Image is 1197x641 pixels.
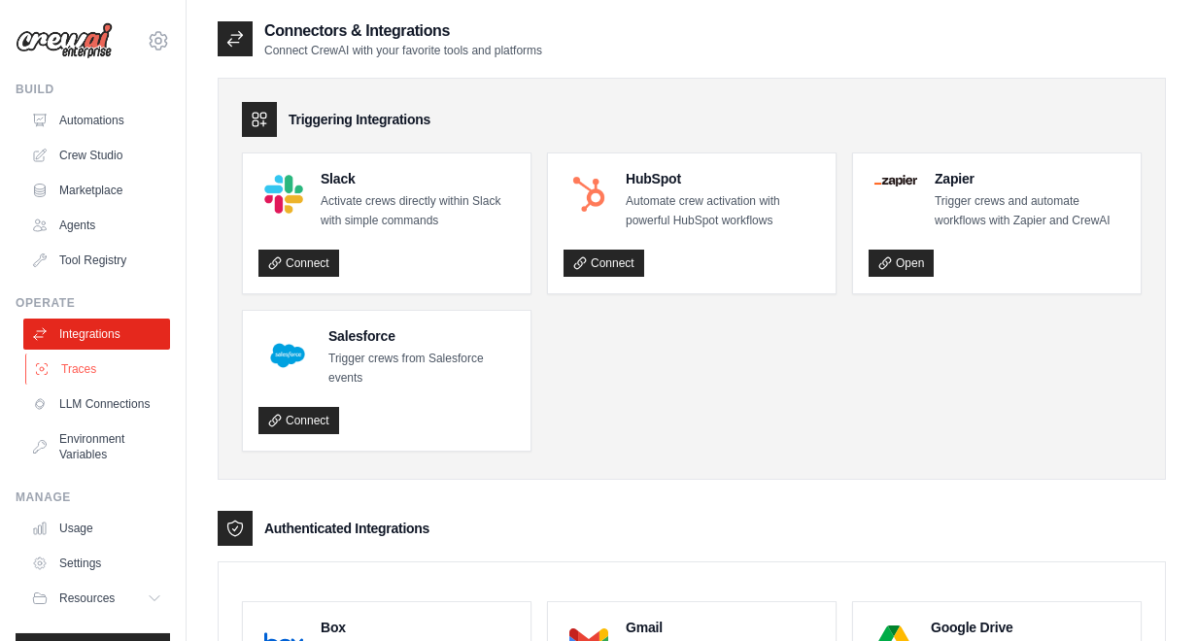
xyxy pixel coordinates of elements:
[23,210,170,241] a: Agents
[869,250,934,277] a: Open
[23,245,170,276] a: Tool Registry
[23,583,170,614] button: Resources
[264,19,542,43] h2: Connectors & Integrations
[935,169,1125,188] h4: Zapier
[626,169,820,188] h4: HubSpot
[321,169,515,188] h4: Slack
[626,618,820,637] h4: Gmail
[321,618,515,637] h4: Box
[321,192,515,230] p: Activate crews directly within Slack with simple commands
[23,175,170,206] a: Marketplace
[264,175,303,214] img: Slack Logo
[23,105,170,136] a: Automations
[874,175,917,186] img: Zapier Logo
[564,250,644,277] a: Connect
[264,43,542,58] p: Connect CrewAI with your favorite tools and platforms
[23,388,170,420] a: LLM Connections
[25,354,172,385] a: Traces
[626,192,820,230] p: Automate crew activation with powerful HubSpot workflows
[16,82,170,97] div: Build
[23,140,170,171] a: Crew Studio
[289,110,430,129] h3: Triggering Integrations
[16,295,170,311] div: Operate
[23,319,170,350] a: Integrations
[258,250,339,277] a: Connect
[328,326,515,346] h4: Salesforce
[59,590,115,606] span: Resources
[931,618,1125,637] h4: Google Drive
[264,332,311,379] img: Salesforce Logo
[569,175,608,214] img: HubSpot Logo
[23,513,170,544] a: Usage
[16,22,113,59] img: Logo
[935,192,1125,230] p: Trigger crews and automate workflows with Zapier and CrewAI
[23,423,170,470] a: Environment Variables
[258,407,339,434] a: Connect
[328,350,515,388] p: Trigger crews from Salesforce events
[23,548,170,579] a: Settings
[16,489,170,505] div: Manage
[264,519,429,538] h3: Authenticated Integrations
